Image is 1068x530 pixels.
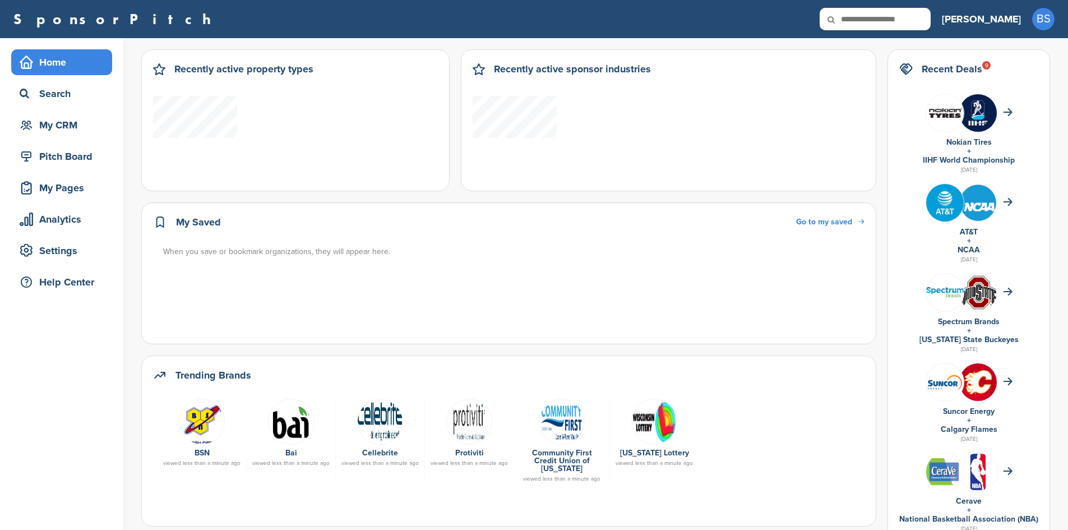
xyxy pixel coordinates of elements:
img: Data [631,399,677,445]
a: Go to my saved [796,216,864,228]
div: Settings [17,241,112,261]
a: Settings [11,238,112,264]
div: Search [17,84,112,104]
a: Nokian Tires [946,137,992,147]
div: When you save or bookmark organizations, they will appear here. [163,246,866,258]
h2: Trending Brands [175,367,251,383]
img: Screen shot 2015 05 22 at 1.15.41 pm [357,399,403,445]
div: viewed less than a minute ago [616,460,693,466]
a: Help Center [11,269,112,295]
div: [DATE] [899,434,1038,444]
a: [US_STATE] State Buckeyes [919,335,1019,344]
a: NCAA [958,245,980,255]
a: Pitch Board [11,144,112,169]
h2: Recent Deals [922,61,982,77]
img: Data [926,458,964,485]
h2: My Saved [176,214,221,230]
a: Cellebrite [362,448,398,458]
a: Search [11,81,112,107]
a: Data [616,399,693,444]
div: My CRM [17,115,112,135]
a: Screen shot 2016 11 08 at 10.24.28 am [252,399,330,444]
a: + [967,505,971,515]
div: Pitch Board [17,146,112,167]
a: Calgary Flames [941,425,997,434]
div: viewed less than a minute ago [341,460,419,466]
h2: Recently active sponsor industries [494,61,651,77]
img: Imgres [179,399,225,445]
div: viewed less than a minute ago [431,460,508,466]
div: [DATE] [899,344,1038,354]
a: Home [11,49,112,75]
div: Analytics [17,209,112,229]
a: IIHF World Championship [923,155,1015,165]
img: Leqgnoiz 400x400 [926,94,964,132]
a: Imgres [163,399,241,444]
a: [US_STATE] Lottery [620,448,689,458]
a: SponsorPitch [13,12,218,26]
img: Spectrum brands logo [926,287,964,298]
div: [DATE] [899,255,1038,265]
a: + [967,416,971,425]
a: My CRM [11,112,112,138]
a: Cerave [956,496,982,506]
a: National Basketball Association (NBA) [899,514,1038,524]
a: My Pages [11,175,112,201]
div: Home [17,52,112,72]
a: BSN [195,448,210,458]
img: 5qbfb61w 400x400 [959,363,997,401]
img: Open uri20141112 64162 izwz7i?1415806587 [959,453,997,491]
div: My Pages [17,178,112,198]
img: 250px protiviti [446,399,492,445]
a: AT&T [960,227,978,237]
a: Bai [285,448,297,458]
img: St3croq2 400x400 [959,184,997,222]
img: Data [926,374,964,391]
div: [DATE] [899,165,1038,175]
a: Community First Credit Union of [US_STATE] [532,448,592,473]
div: Help Center [17,272,112,292]
a: Screen shot 2015 05 22 at 1.15.41 pm [341,399,419,444]
img: Data?1415805899 [959,275,997,310]
a: 250px protiviti [431,399,508,444]
a: Analytics [11,206,112,232]
a: [PERSON_NAME] [942,7,1021,31]
a: + [967,236,971,246]
a: Suncor Energy [943,407,995,416]
a: + [967,146,971,156]
a: Protiviti [455,448,484,458]
span: BS [1032,8,1055,30]
a: Screen shot 2017 01 05 at 4.43.23 pm [520,399,604,444]
div: viewed less than a minute ago [520,476,604,482]
h2: Recently active property types [174,61,313,77]
img: Screen shot 2017 01 05 at 4.43.23 pm [539,399,585,445]
div: 9 [982,61,991,70]
div: viewed less than a minute ago [252,460,330,466]
h3: [PERSON_NAME] [942,11,1021,27]
img: Screen shot 2016 11 08 at 10.24.28 am [268,399,314,445]
img: Zskrbj6 400x400 [959,94,997,132]
div: viewed less than a minute ago [163,460,241,466]
img: Tpli2eyp 400x400 [926,184,964,222]
a: Spectrum Brands [938,317,1000,326]
a: + [967,326,971,335]
span: Go to my saved [796,217,852,227]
